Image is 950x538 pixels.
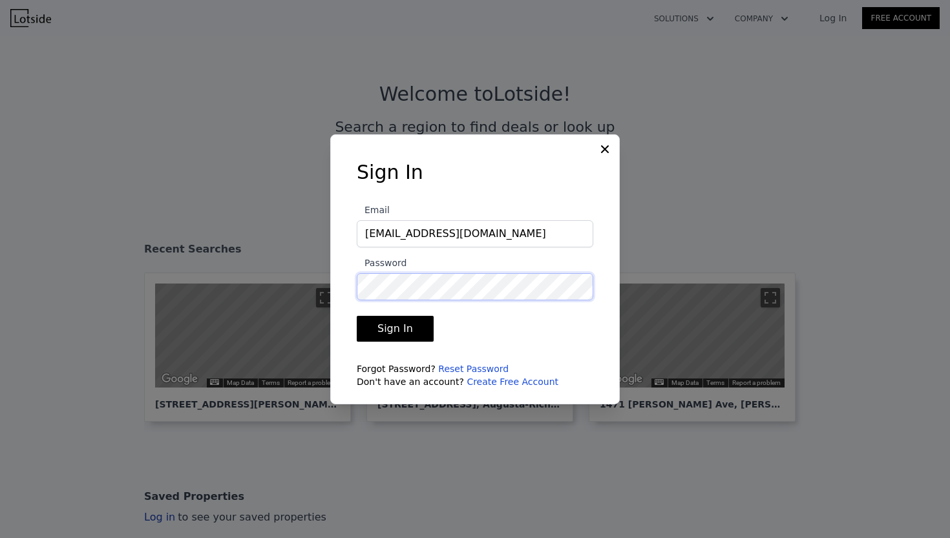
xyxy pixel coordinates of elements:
[357,220,593,247] input: Email
[357,362,593,388] div: Forgot Password? Don't have an account?
[357,258,406,268] span: Password
[357,161,593,184] h3: Sign In
[357,205,390,215] span: Email
[357,273,593,300] input: Password
[467,377,558,387] a: Create Free Account
[438,364,509,374] a: Reset Password
[357,316,434,342] button: Sign In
